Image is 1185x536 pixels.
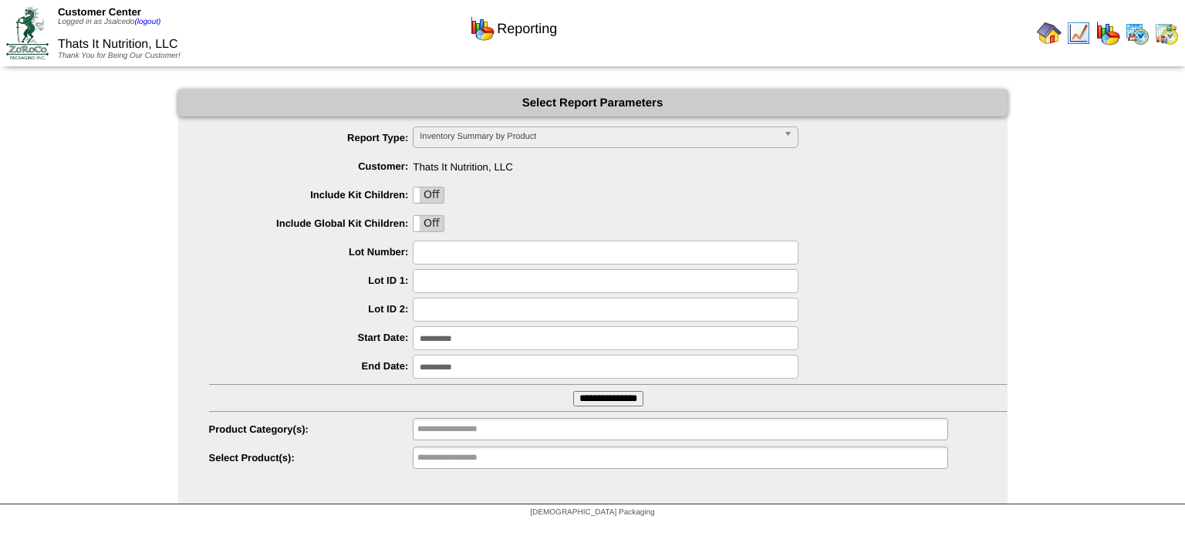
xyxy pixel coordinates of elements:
[470,16,495,41] img: graph.gif
[209,423,414,435] label: Product Category(s):
[1037,21,1062,46] img: home.gif
[209,452,414,464] label: Select Product(s):
[413,187,444,204] div: OnOff
[414,187,444,203] label: Off
[209,275,414,286] label: Lot ID 1:
[414,216,444,231] label: Off
[209,160,414,172] label: Customer:
[178,89,1008,116] div: Select Report Parameters
[1066,21,1091,46] img: line_graph.gif
[209,246,414,258] label: Lot Number:
[134,18,160,26] a: (logout)
[497,21,557,37] span: Reporting
[209,155,1008,173] span: Thats It Nutrition, LLC
[58,52,181,60] span: Thank You for Being Our Customer!
[209,217,414,229] label: Include Global Kit Children:
[209,303,414,315] label: Lot ID 2:
[209,360,414,372] label: End Date:
[209,332,414,343] label: Start Date:
[58,18,160,26] span: Logged in as Jsalcedo
[530,508,654,517] span: [DEMOGRAPHIC_DATA] Packaging
[209,189,414,201] label: Include Kit Children:
[209,132,414,143] label: Report Type:
[1125,21,1150,46] img: calendarprod.gif
[58,38,178,51] span: Thats It Nutrition, LLC
[6,7,49,59] img: ZoRoCo_Logo(Green%26Foil)%20jpg.webp
[420,127,778,146] span: Inventory Summary by Product
[1096,21,1120,46] img: graph.gif
[1154,21,1179,46] img: calendarinout.gif
[413,215,444,232] div: OnOff
[58,6,141,18] span: Customer Center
